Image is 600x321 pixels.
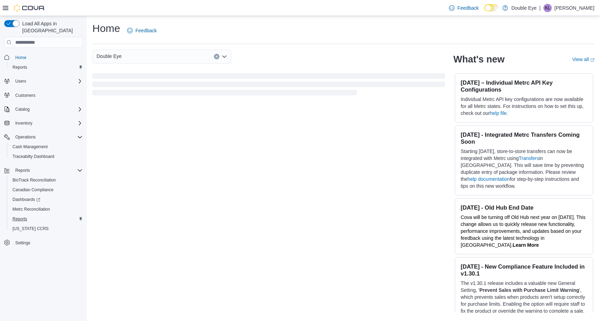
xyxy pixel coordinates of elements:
span: BioTrack Reconciliation [12,177,56,183]
a: help file [490,110,507,116]
a: Learn More [512,242,539,248]
span: Canadian Compliance [12,187,53,193]
input: Dark Mode [484,4,499,11]
img: Cova [14,5,45,11]
span: BioTrack Reconciliation [10,176,83,184]
h3: [DATE] - Integrated Metrc Transfers Coming Soon [461,131,587,145]
button: Customers [1,90,85,100]
button: Reports [7,62,85,72]
span: Catalog [12,105,83,113]
span: Canadian Compliance [10,186,83,194]
button: Canadian Compliance [7,185,85,195]
span: Feedback [135,27,157,34]
span: Traceabilty Dashboard [10,152,83,161]
button: Reports [1,166,85,175]
button: Inventory [12,119,35,127]
button: Clear input [214,54,219,59]
span: Customers [15,93,35,98]
p: | [539,4,541,12]
h1: Home [92,22,120,35]
button: BioTrack Reconciliation [7,175,85,185]
a: View allExternal link [572,57,594,62]
span: Dashboards [12,197,40,202]
p: Double Eye [511,4,536,12]
a: help documentation [467,176,510,182]
button: Open list of options [222,54,227,59]
button: Reports [7,214,85,224]
span: Metrc Reconciliation [10,205,83,213]
button: Operations [12,133,39,141]
span: [US_STATE] CCRS [12,226,49,231]
span: Cash Management [10,143,83,151]
button: Inventory [1,118,85,128]
span: Metrc Reconciliation [12,206,50,212]
button: Home [1,52,85,62]
button: Reports [12,166,33,175]
a: [US_STATE] CCRS [10,225,51,233]
a: Canadian Compliance [10,186,56,194]
button: Cash Management [7,142,85,152]
span: Cash Management [12,144,48,150]
span: Customers [12,91,83,100]
span: Users [12,77,83,85]
span: Cova will be turning off Old Hub next year on [DATE]. This change allows us to quickly release ne... [461,214,586,248]
nav: Complex example [4,49,83,266]
span: Feedback [457,5,478,11]
span: Home [12,53,83,61]
button: Operations [1,132,85,142]
span: Settings [12,238,83,247]
span: Reports [12,216,27,222]
h3: [DATE] - Old Hub End Date [461,204,587,211]
p: Starting [DATE], store-to-store transfers can now be integrated with Metrc using in [GEOGRAPHIC_D... [461,148,587,189]
button: Traceabilty Dashboard [7,152,85,161]
span: Inventory [12,119,83,127]
a: Feedback [124,24,159,37]
a: Reports [10,63,30,71]
span: Inventory [15,120,32,126]
span: Catalog [15,107,30,112]
button: Users [1,76,85,86]
span: Dashboards [10,195,83,204]
a: Customers [12,91,38,100]
span: Reports [12,65,27,70]
button: Catalog [12,105,32,113]
a: Settings [12,239,33,247]
a: Transfers [519,155,539,161]
button: Users [12,77,29,85]
a: Dashboards [7,195,85,204]
a: Home [12,53,29,62]
button: Catalog [1,104,85,114]
button: Metrc Reconciliation [7,204,85,214]
svg: External link [590,58,594,62]
span: KL [545,4,550,12]
h3: [DATE] - New Compliance Feature Included in v1.30.1 [461,263,587,277]
span: Operations [15,134,36,140]
span: Home [15,55,26,60]
h3: [DATE] – Individual Metrc API Key Configurations [461,79,587,93]
span: Settings [15,240,30,246]
p: [PERSON_NAME] [555,4,594,12]
span: Traceabilty Dashboard [12,154,54,159]
span: Reports [10,63,83,71]
p: Individual Metrc API key configurations are now available for all Metrc states. For instructions ... [461,96,587,117]
span: Operations [12,133,83,141]
a: Reports [10,215,30,223]
button: Settings [1,238,85,248]
span: Load All Apps in [GEOGRAPHIC_DATA] [19,20,83,34]
a: Feedback [446,1,481,15]
h2: What's new [453,54,505,65]
a: Traceabilty Dashboard [10,152,57,161]
strong: Prevent Sales with Purchase Limit Warning [480,287,579,293]
span: Reports [10,215,83,223]
span: Users [15,78,26,84]
div: Kevin Lopez [543,4,552,12]
a: Metrc Reconciliation [10,205,53,213]
a: Dashboards [10,195,43,204]
button: [US_STATE] CCRS [7,224,85,234]
span: Reports [15,168,30,173]
a: BioTrack Reconciliation [10,176,59,184]
span: Washington CCRS [10,225,83,233]
span: Reports [12,166,83,175]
